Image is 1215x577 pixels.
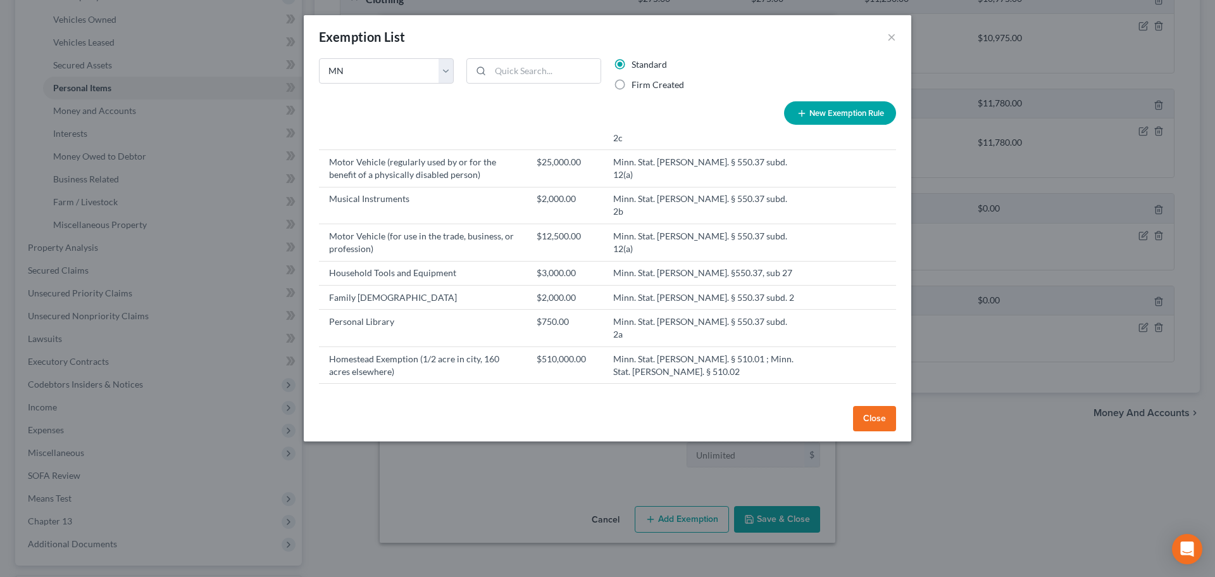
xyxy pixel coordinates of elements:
[603,224,804,261] td: Minn. Stat. [PERSON_NAME]. § 550.37 subd. 12(a)
[319,346,526,383] td: Homestead Exemption (1/2 acre in city, 160 acres elsewhere)
[526,346,603,383] td: $510,000.00
[526,187,603,224] td: $2,000.00
[319,261,526,285] td: Household Tools and Equipment
[319,150,526,187] td: Motor Vehicle (regularly used by or for the benefit of a physically disabled person)
[526,150,603,187] td: $25,000.00
[887,29,896,44] button: ×
[526,224,603,261] td: $12,500.00
[319,384,526,421] td: Motor Vehicle
[603,150,804,187] td: Minn. Stat. [PERSON_NAME]. § 550.37 subd. 12(a)
[784,101,896,125] button: New Exemption Rule
[319,187,526,224] td: Musical Instruments
[526,261,603,285] td: $3,000.00
[526,384,603,421] td: $10,000.00
[603,286,804,310] td: Minn. Stat. [PERSON_NAME]. § 550.37 subd. 2
[319,286,526,310] td: Family [DEMOGRAPHIC_DATA]
[526,286,603,310] td: $2,000.00
[603,187,804,224] td: Minn. Stat. [PERSON_NAME]. § 550.37 subd. 2b
[603,261,804,285] td: Minn. Stat. [PERSON_NAME]. §550.37, sub 27
[1172,534,1202,564] div: Open Intercom Messenger
[632,58,667,71] label: Standard
[526,310,603,346] td: $750.00
[490,59,601,83] input: Quick Search...
[603,310,804,346] td: Minn. Stat. [PERSON_NAME]. § 550.37 subd. 2a
[319,310,526,346] td: Personal Library
[603,346,804,383] td: Minn. Stat. [PERSON_NAME]. § 510.01 ; Minn. Stat. [PERSON_NAME]. § 510.02
[632,79,684,91] label: Firm Created
[853,406,896,431] button: Close
[603,384,804,421] td: Minn. Stat. [PERSON_NAME]. § 550.37 subd. 12(a)
[319,28,406,46] div: Exemption List
[319,224,526,261] td: Motor Vehicle (for use in the trade, business, or profession)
